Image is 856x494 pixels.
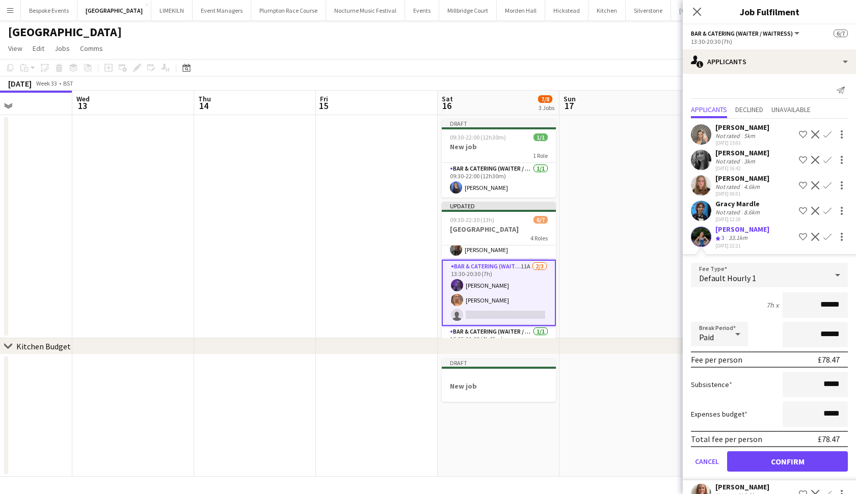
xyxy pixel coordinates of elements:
[63,79,73,87] div: BST
[691,451,723,472] button: Cancel
[538,95,552,103] span: 7/8
[539,104,554,112] div: 3 Jobs
[29,42,48,55] a: Edit
[440,100,453,112] span: 16
[8,44,22,53] span: View
[442,202,556,210] div: Updated
[76,94,90,103] span: Wed
[691,30,801,37] button: Bar & Catering (Waiter / waitress)
[442,202,556,352] app-job-card: Updated09:30-22:30 (13h)6/7[GEOGRAPHIC_DATA]4 RolesBar & Catering (Waiter / waitress)2/209:30-18:...
[442,94,453,103] span: Sat
[818,434,840,444] div: £78.47
[442,260,556,326] app-card-role: Bar & Catering (Waiter / waitress)11A2/313:30-20:30 (7h)[PERSON_NAME][PERSON_NAME]
[8,24,122,40] h1: [GEOGRAPHIC_DATA]
[533,216,548,224] span: 6/7
[77,1,151,20] button: [GEOGRAPHIC_DATA]
[699,273,756,283] span: Default Hourly 1
[564,94,576,103] span: Sun
[742,132,757,140] div: 5km
[442,163,556,198] app-card-role: Bar & Catering (Waiter / waitress)1/109:30-22:00 (12h30m)[PERSON_NAME]
[715,482,769,491] div: [PERSON_NAME]
[193,1,251,20] button: Event Managers
[151,1,193,20] button: LIMEKILN
[691,354,742,365] div: Fee per person
[442,326,556,361] app-card-role: Bar & Catering (Waiter / waitress)1/116:15-21:00 (4h45m)[PERSON_NAME]
[715,132,742,140] div: Not rated
[742,183,762,190] div: 4.6km
[8,78,32,89] div: [DATE]
[715,165,769,172] div: [DATE] 16:42
[197,100,211,112] span: 14
[771,106,811,113] span: Unavailable
[715,242,769,249] div: [DATE] 22:21
[326,1,405,20] button: Nocturne Music Festival
[691,106,727,113] span: Applicants
[715,225,769,234] div: [PERSON_NAME]
[671,1,744,20] button: [GEOGRAPHIC_DATA]
[442,142,556,151] h3: New job
[442,119,556,127] div: Draft
[318,100,328,112] span: 15
[439,1,497,20] button: Millbridge Court
[80,44,103,53] span: Comms
[818,354,840,365] div: £78.47
[766,300,779,310] div: 7h x
[320,94,328,103] span: Fri
[21,1,77,20] button: Bespoke Events
[727,234,750,242] div: 33.1km
[50,42,74,55] a: Jobs
[55,44,70,53] span: Jobs
[691,434,762,444] div: Total fee per person
[450,216,494,224] span: 09:30-22:30 (13h)
[683,49,856,74] div: Applicants
[834,30,848,37] span: 6/7
[715,140,769,146] div: [DATE] 15:03
[33,44,44,53] span: Edit
[691,380,732,389] label: Subsistence
[742,208,762,216] div: 8.6km
[715,199,762,208] div: Gracy Mardle
[691,30,793,37] span: Bar & Catering (Waiter / waitress)
[405,1,439,20] button: Events
[742,157,757,165] div: 3km
[34,79,59,87] span: Week 33
[588,1,626,20] button: Kitchen
[715,216,762,223] div: [DATE] 12:18
[715,174,769,183] div: [PERSON_NAME]
[198,94,211,103] span: Thu
[533,152,548,159] span: 1 Role
[442,225,556,234] h3: [GEOGRAPHIC_DATA]
[530,234,548,242] span: 4 Roles
[76,42,107,55] a: Comms
[727,451,848,472] button: Confirm
[533,133,548,141] span: 1/1
[715,190,769,197] div: [DATE] 08:01
[442,119,556,198] app-job-card: Draft09:30-22:00 (12h30m)1/1New job1 RoleBar & Catering (Waiter / waitress)1/109:30-22:00 (12h30m...
[691,409,747,419] label: Expenses budget
[450,133,506,141] span: 09:30-22:00 (12h30m)
[721,234,725,241] span: 3
[626,1,671,20] button: Silverstone
[562,100,576,112] span: 17
[442,359,556,402] app-job-card: DraftNew job
[497,1,545,20] button: Morden Hall
[251,1,326,20] button: Plumpton Race Course
[715,208,742,216] div: Not rated
[442,359,556,367] div: Draft
[4,42,26,55] a: View
[715,183,742,190] div: Not rated
[545,1,588,20] button: Hickstead
[715,148,769,157] div: [PERSON_NAME]
[691,38,848,45] div: 13:30-20:30 (7h)
[735,106,763,113] span: Declined
[715,157,742,165] div: Not rated
[75,100,90,112] span: 13
[715,123,769,132] div: [PERSON_NAME]
[442,381,556,391] h3: New job
[16,341,71,351] div: Kitchen Budget
[683,5,856,18] h3: Job Fulfilment
[699,332,714,342] span: Paid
